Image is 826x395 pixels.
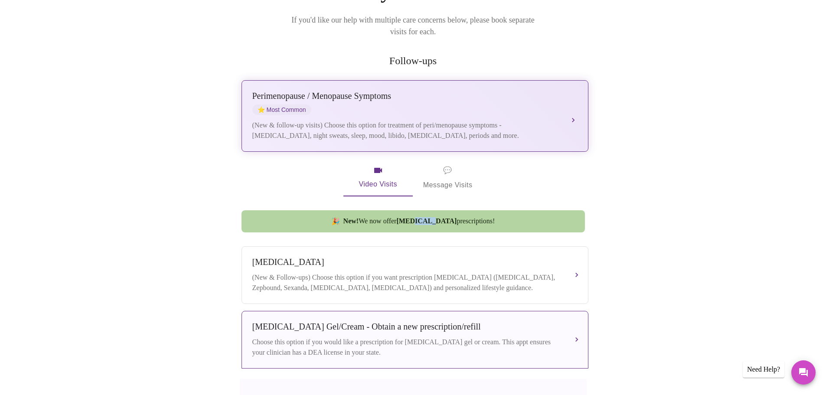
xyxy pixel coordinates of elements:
button: [MEDICAL_DATA] Gel/Cream - Obtain a new prescription/refillChoose this option if you would like a... [242,311,588,369]
strong: New! [343,217,359,225]
div: Need Help? [743,361,784,378]
span: star [258,106,265,113]
span: Message Visits [423,164,473,191]
h2: Follow-ups [240,55,587,67]
div: Perimenopause / Menopause Symptoms [252,91,560,101]
button: [MEDICAL_DATA](New & Follow-ups) Choose this option if you want prescription [MEDICAL_DATA] ([MED... [242,246,588,304]
strong: [MEDICAL_DATA] [396,217,457,225]
span: Most Common [252,104,311,115]
div: Choose this option if you would like a prescription for [MEDICAL_DATA] gel or cream. This appt en... [252,337,560,358]
div: [MEDICAL_DATA] Gel/Cream - Obtain a new prescription/refill [252,322,560,332]
div: (New & follow-up visits) Choose this option for treatment of peri/menopause symptoms - [MEDICAL_D... [252,120,560,141]
div: (New & Follow-ups) Choose this option if you want prescription [MEDICAL_DATA] ([MEDICAL_DATA], Ze... [252,272,560,293]
span: message [443,164,452,176]
button: Perimenopause / Menopause SymptomsstarMost Common(New & follow-up visits) Choose this option for ... [242,80,588,152]
button: Messages [791,360,816,385]
span: new [331,217,340,225]
div: [MEDICAL_DATA] [252,257,560,267]
p: If you'd like our help with multiple care concerns below, please book separate visits for each. [280,14,547,38]
span: Video Visits [354,165,402,190]
span: We now offer prescriptions! [343,217,495,225]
